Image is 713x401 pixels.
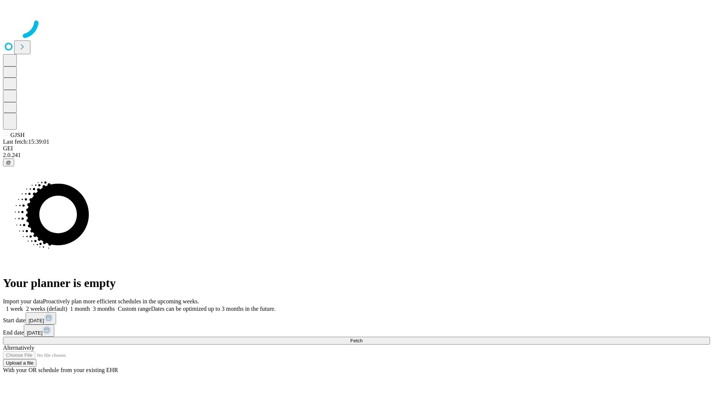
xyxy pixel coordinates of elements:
[3,159,14,166] button: @
[3,337,710,345] button: Fetch
[3,359,36,367] button: Upload a file
[3,367,118,373] span: With your OR schedule from your existing EHR
[118,306,151,312] span: Custom range
[70,306,90,312] span: 1 month
[6,160,11,165] span: @
[3,312,710,325] div: Start date
[10,132,25,138] span: GJSH
[43,298,199,304] span: Proactively plan more efficient schedules in the upcoming weeks.
[93,306,115,312] span: 3 months
[151,306,276,312] span: Dates can be optimized up to 3 months in the future.
[350,338,362,343] span: Fetch
[3,276,710,290] h1: Your planner is empty
[3,145,710,152] div: GEI
[3,345,34,351] span: Alternatively
[26,312,56,325] button: [DATE]
[6,306,23,312] span: 1 week
[27,330,42,336] span: [DATE]
[3,138,49,145] span: Last fetch: 15:39:01
[26,306,67,312] span: 2 weeks (default)
[24,325,54,337] button: [DATE]
[3,325,710,337] div: End date
[3,298,43,304] span: Import your data
[3,152,710,159] div: 2.0.241
[29,318,44,323] span: [DATE]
